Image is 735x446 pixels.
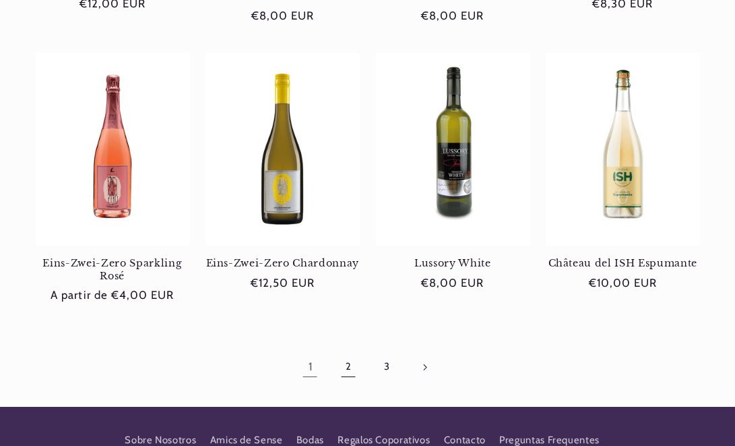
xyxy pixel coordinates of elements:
a: Lussory White [376,257,530,269]
a: Eins-Zwei-Zero Chardonnay [205,257,360,269]
a: Página 2 [333,352,364,383]
nav: Paginación [36,352,700,383]
a: Página 3 [371,352,402,383]
a: Página siguiente [409,352,440,383]
a: Página 1 [294,352,325,383]
a: Château del ISH Espumante [546,257,700,269]
a: Eins-Zwei-Zero Sparkling Rosé [36,257,190,282]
